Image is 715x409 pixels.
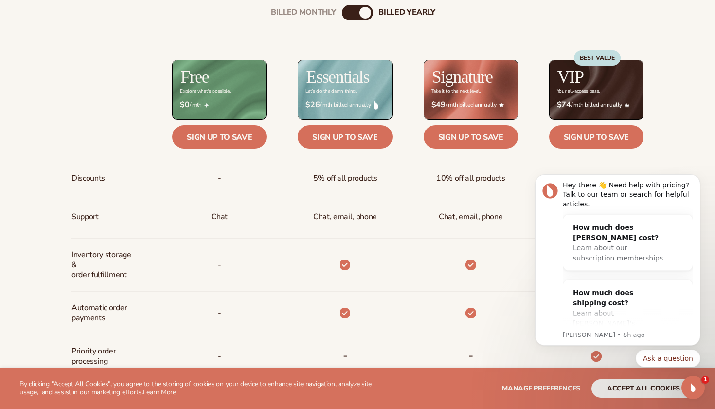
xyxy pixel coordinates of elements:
[549,125,643,149] a: Sign up to save
[625,103,629,108] img: Crown_2d87c031-1b5a-4345-8312-a4356ddcde98.png
[173,60,266,119] img: free_bg.png
[431,89,481,94] div: Take it to the next level.
[180,100,259,110] span: / mth
[499,103,504,107] img: Star_6.png
[19,380,380,397] p: By clicking "Accept All Cookies", you agree to the storing of cookies on your device to enhance s...
[424,125,518,149] a: Sign up to save
[71,169,105,187] span: Discounts
[218,256,221,274] p: -
[204,103,209,108] img: Free_Icon_bb6e7c7e-73f8-44bd-8ed0-223ea0fc522e.png
[218,348,221,366] span: -
[374,100,378,109] img: drop.png
[180,68,209,86] h2: Free
[557,68,584,86] h2: VIP
[298,60,392,119] img: Essentials_BG_9050f826-5aa9-47d9-a362-757b82c62641.jpg
[550,60,643,119] img: VIP_BG_199964bd-3653-43bc-8a67-789d2d7717b9.jpg
[557,89,600,94] div: Your all-access pass.
[298,125,392,149] a: Sign up to save
[180,100,189,110] strong: $0
[574,50,621,66] div: BEST VALUE
[502,379,580,398] button: Manage preferences
[432,68,493,86] h2: Signature
[305,100,384,110] span: / mth billed annually
[502,384,580,393] span: Manage preferences
[172,125,267,149] a: Sign up to save
[439,208,502,226] span: Chat, email, phone
[313,169,377,187] span: 5% off all products
[520,162,715,404] iframe: Intercom notifications message
[313,208,377,226] p: Chat, email, phone
[431,100,510,110] span: / mth billed annually
[143,388,176,397] a: Learn More
[305,100,320,110] strong: $26
[468,348,473,363] b: -
[343,348,348,363] b: -
[271,8,336,17] div: Billed Monthly
[71,208,99,226] span: Support
[436,169,505,187] span: 10% off all products
[218,169,221,187] span: -
[681,376,705,399] iframe: Intercom live chat
[378,8,435,17] div: billed Yearly
[424,60,518,119] img: Signature_BG_eeb718c8-65ac-49e3-a4e5-327c6aa73146.jpg
[306,68,369,86] h2: Essentials
[305,89,356,94] div: Let’s do the damn thing.
[71,246,136,284] span: Inventory storage & order fulfillment
[211,208,228,226] p: Chat
[557,100,636,110] span: / mth billed annually
[431,100,446,110] strong: $49
[701,376,709,384] span: 1
[180,89,230,94] div: Explore what's possible.
[71,299,136,327] span: Automatic order payments
[218,304,221,322] span: -
[557,100,571,110] strong: $74
[71,342,136,371] span: Priority order processing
